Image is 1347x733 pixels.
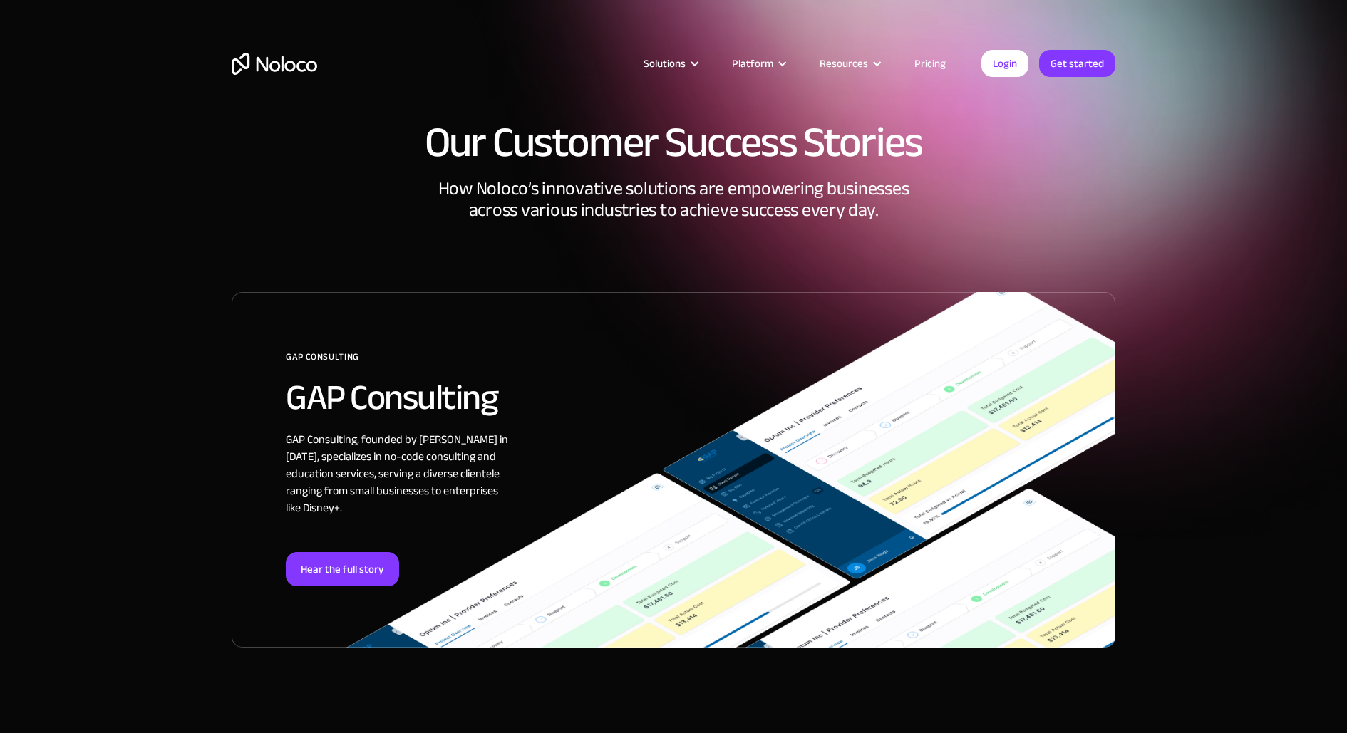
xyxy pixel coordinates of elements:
[820,54,868,73] div: Resources
[626,54,714,73] div: Solutions
[286,346,1115,378] div: GAP Consulting
[232,53,317,75] a: home
[897,54,964,73] a: Pricing
[802,54,897,73] div: Resources
[644,54,686,73] div: Solutions
[232,292,1115,648] a: GAP ConsultingGAP ConsultingGAP Consulting, founded by [PERSON_NAME] in [DATE], specializes in no...
[714,54,802,73] div: Platform
[286,431,514,552] div: GAP Consulting, founded by [PERSON_NAME] in [DATE], specializes in no-code consulting and educati...
[286,378,1115,417] h2: GAP Consulting
[232,121,1115,164] h1: Our Customer Success Stories
[286,552,399,586] div: Hear the full story
[981,50,1028,77] a: Login
[732,54,773,73] div: Platform
[1039,50,1115,77] a: Get started
[232,178,1115,292] div: How Noloco’s innovative solutions are empowering businesses across various industries to achieve ...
